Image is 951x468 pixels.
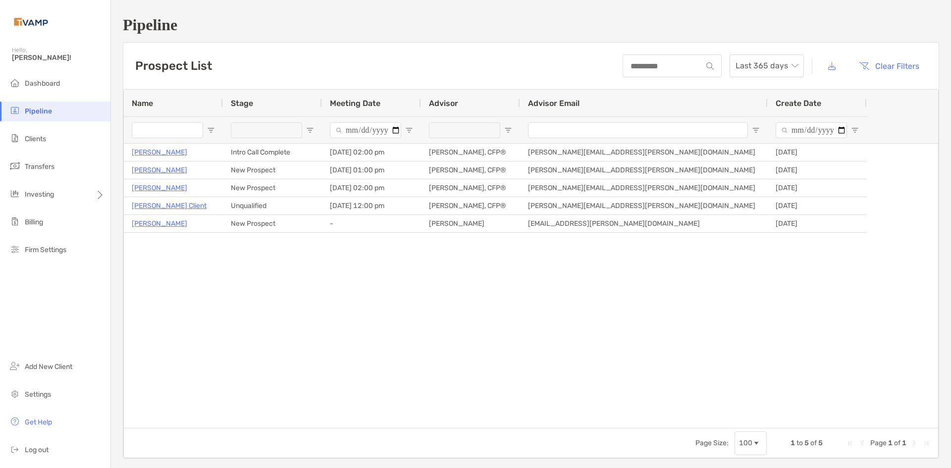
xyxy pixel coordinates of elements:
span: Advisor [429,99,458,108]
input: Name Filter Input [132,122,203,138]
span: Create Date [776,99,821,108]
img: investing icon [9,188,21,200]
button: Open Filter Menu [851,126,859,134]
span: 1 [791,439,795,447]
div: Last Page [922,439,930,447]
span: Stage [231,99,253,108]
div: [PERSON_NAME], CFP® [421,179,520,197]
input: Meeting Date Filter Input [330,122,401,138]
span: Pipeline [25,107,52,115]
span: Advisor Email [528,99,580,108]
img: Zoe Logo [12,4,50,40]
span: Dashboard [25,79,60,88]
img: transfers icon [9,160,21,172]
a: [PERSON_NAME] [132,217,187,230]
div: [PERSON_NAME], CFP® [421,161,520,179]
div: [PERSON_NAME], CFP® [421,197,520,214]
div: [DATE] [768,179,867,197]
span: of [894,439,900,447]
span: Clients [25,135,46,143]
span: Log out [25,446,49,454]
span: 1 [902,439,906,447]
div: New Prospect [223,179,322,197]
span: Firm Settings [25,246,66,254]
a: [PERSON_NAME] [132,182,187,194]
span: Get Help [25,418,52,426]
span: 1 [888,439,893,447]
div: [DATE] 12:00 pm [322,197,421,214]
div: [DATE] [768,161,867,179]
span: Investing [25,190,54,199]
img: billing icon [9,215,21,227]
img: add_new_client icon [9,360,21,372]
div: - [322,215,421,232]
div: First Page [846,439,854,447]
img: pipeline icon [9,104,21,116]
input: Create Date Filter Input [776,122,847,138]
img: dashboard icon [9,77,21,89]
div: [DATE] 01:00 pm [322,161,421,179]
div: [PERSON_NAME][EMAIL_ADDRESS][PERSON_NAME][DOMAIN_NAME] [520,179,768,197]
span: Transfers [25,162,54,171]
a: [PERSON_NAME] [132,164,187,176]
button: Open Filter Menu [306,126,314,134]
button: Open Filter Menu [752,126,760,134]
span: 5 [818,439,823,447]
img: firm-settings icon [9,243,21,255]
div: Intro Call Complete [223,144,322,161]
div: [EMAIL_ADDRESS][PERSON_NAME][DOMAIN_NAME] [520,215,768,232]
input: Advisor Email Filter Input [528,122,748,138]
button: Clear Filters [851,55,927,77]
div: [DATE] [768,197,867,214]
span: Settings [25,390,51,399]
span: Add New Client [25,363,72,371]
div: Page Size [735,431,767,455]
img: input icon [706,62,714,70]
div: Page Size: [695,439,729,447]
span: of [810,439,817,447]
span: Name [132,99,153,108]
div: Unqualified [223,197,322,214]
div: Previous Page [858,439,866,447]
h3: Prospect List [135,59,212,73]
span: Last 365 days [736,55,798,77]
button: Open Filter Menu [405,126,413,134]
div: [PERSON_NAME][EMAIL_ADDRESS][PERSON_NAME][DOMAIN_NAME] [520,161,768,179]
span: to [796,439,803,447]
a: [PERSON_NAME] [132,146,187,158]
div: [DATE] [768,215,867,232]
div: Next Page [910,439,918,447]
button: Open Filter Menu [207,126,215,134]
span: Meeting Date [330,99,380,108]
div: [DATE] [768,144,867,161]
img: settings icon [9,388,21,400]
img: get-help icon [9,416,21,427]
span: [PERSON_NAME]! [12,53,105,62]
span: 5 [804,439,809,447]
h1: Pipeline [123,16,939,34]
div: [PERSON_NAME][EMAIL_ADDRESS][PERSON_NAME][DOMAIN_NAME] [520,197,768,214]
div: [PERSON_NAME] [421,215,520,232]
div: [PERSON_NAME], CFP® [421,144,520,161]
button: Open Filter Menu [504,126,512,134]
a: [PERSON_NAME] Client [132,200,207,212]
div: 100 [739,439,752,447]
span: Billing [25,218,43,226]
div: [DATE] 02:00 pm [322,179,421,197]
span: Page [870,439,887,447]
img: clients icon [9,132,21,144]
div: [DATE] 02:00 pm [322,144,421,161]
div: New Prospect [223,161,322,179]
div: [PERSON_NAME][EMAIL_ADDRESS][PERSON_NAME][DOMAIN_NAME] [520,144,768,161]
img: logout icon [9,443,21,455]
div: New Prospect [223,215,322,232]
